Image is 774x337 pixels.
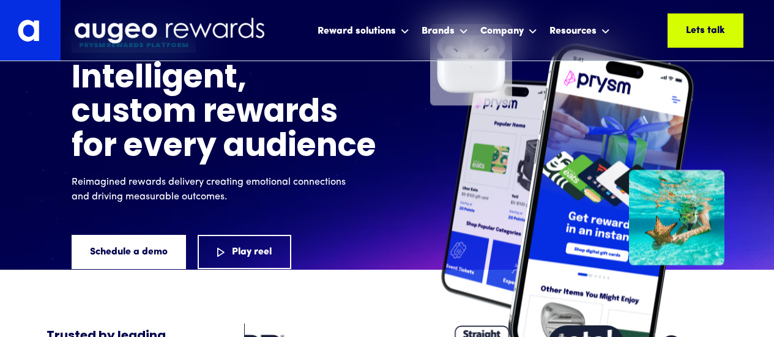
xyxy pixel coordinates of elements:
div: Resources [549,24,597,39]
div: Brands [419,14,471,46]
a: Lets talk [668,13,743,48]
div: Resources [546,14,613,46]
div: Reward solutions [318,24,396,39]
a: Play reel [198,235,291,269]
div: Brands [422,24,455,39]
h1: Intelligent, custom rewards for every audience [72,62,378,165]
div: Company [480,24,524,39]
p: Reimagined rewards delivery creating emotional connections and driving measurable outcomes. [72,175,353,204]
div: Reward solutions [314,14,412,46]
a: Schedule a demo [72,235,186,269]
div: Company [477,14,540,46]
